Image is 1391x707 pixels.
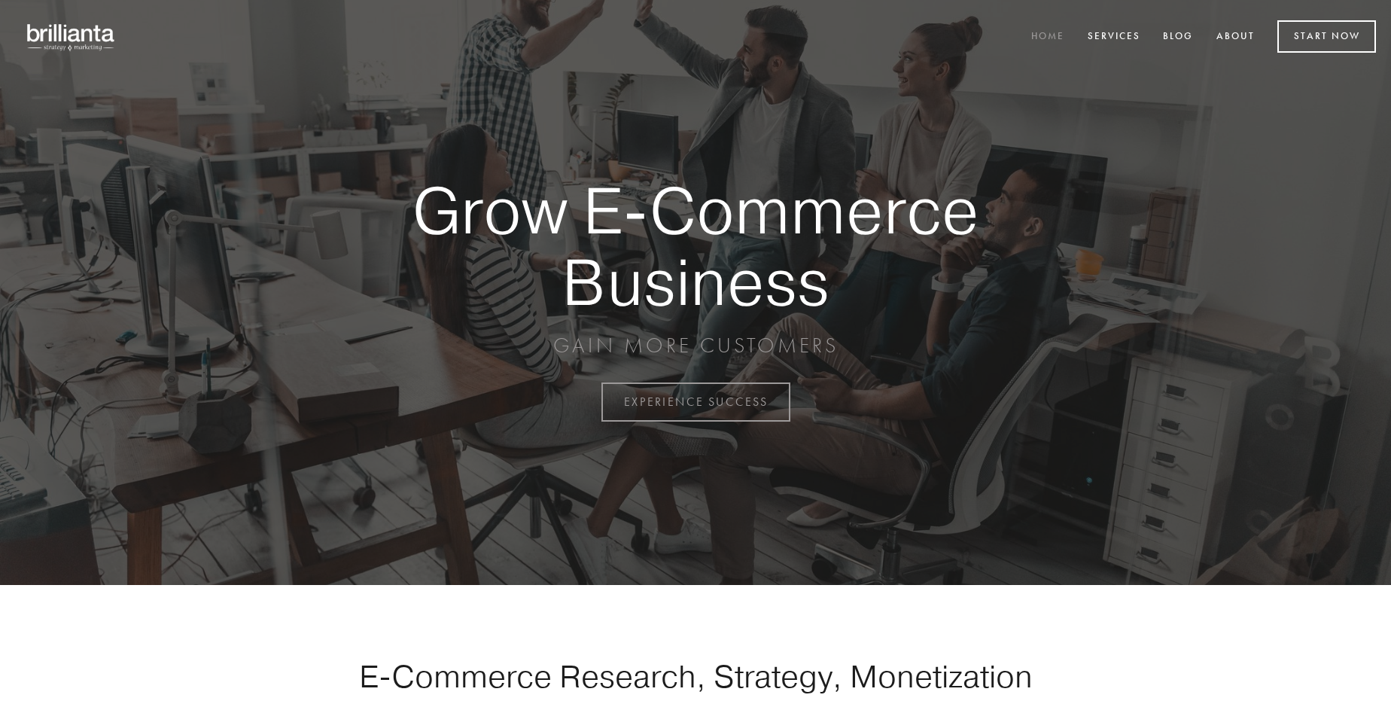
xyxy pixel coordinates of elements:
a: Blog [1153,25,1203,50]
img: brillianta - research, strategy, marketing [15,15,128,59]
strong: Grow E-Commerce Business [360,175,1031,317]
h1: E-Commerce Research, Strategy, Monetization [312,657,1079,695]
a: Start Now [1277,20,1376,53]
a: Home [1021,25,1074,50]
a: EXPERIENCE SUCCESS [601,382,790,422]
a: About [1207,25,1265,50]
a: Services [1078,25,1150,50]
p: GAIN MORE CUSTOMERS [360,332,1031,359]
